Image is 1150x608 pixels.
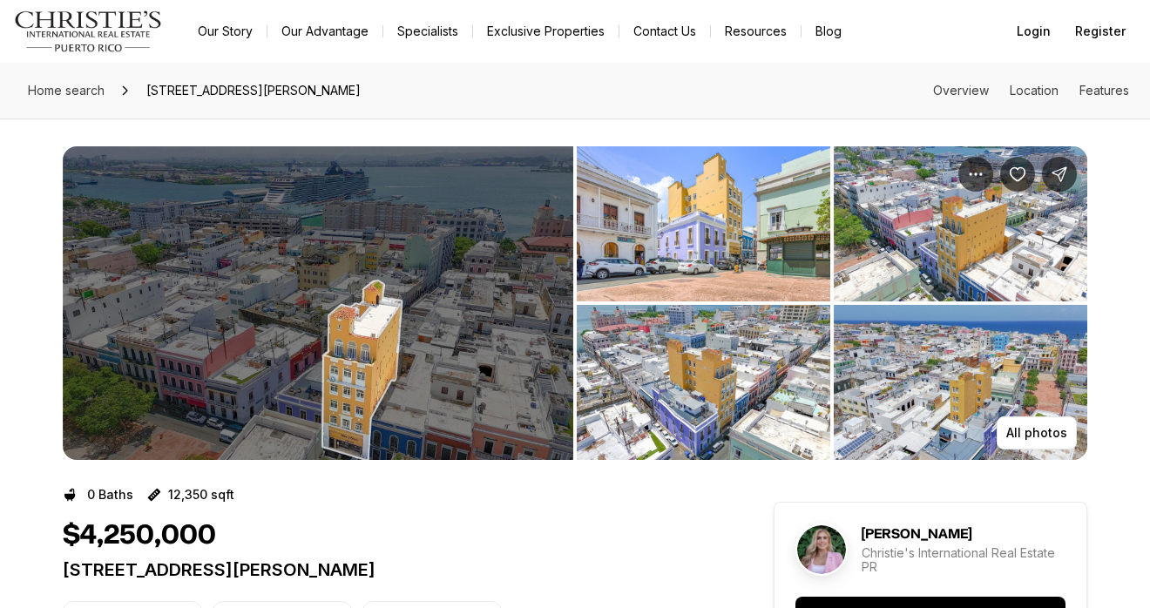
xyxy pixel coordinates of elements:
a: Home search [21,77,112,105]
p: 12,350 sqft [168,488,234,502]
span: Register [1075,24,1126,38]
a: Specialists [383,19,472,44]
button: View image gallery [577,305,830,460]
a: Skip to: Features [1079,83,1129,98]
button: Property options [958,157,993,192]
a: Skip to: Location [1010,83,1059,98]
button: Save Property: 266 SAN FRANCISCO [1000,157,1035,192]
a: Our Advantage [267,19,382,44]
li: 2 of 5 [577,146,1087,460]
a: Exclusive Properties [473,19,619,44]
p: [STREET_ADDRESS][PERSON_NAME] [63,559,711,580]
button: View image gallery [834,146,1087,301]
button: View image gallery [577,146,830,301]
button: Contact Us [619,19,710,44]
a: Skip to: Overview [933,83,989,98]
button: Register [1065,14,1136,49]
button: All photos [997,416,1077,449]
h5: [PERSON_NAME] [862,525,971,543]
a: Our Story [184,19,267,44]
a: Blog [802,19,856,44]
button: Share Property: 266 SAN FRANCISCO [1042,157,1077,192]
img: logo [14,10,163,52]
button: View image gallery [63,146,573,460]
span: Login [1017,24,1051,38]
p: Christie's International Real Estate PR [862,546,1065,574]
span: [STREET_ADDRESS][PERSON_NAME] [139,77,368,105]
div: Listing Photos [63,146,1087,460]
p: All photos [1006,426,1067,440]
button: Login [1006,14,1061,49]
a: Resources [711,19,801,44]
li: 1 of 5 [63,146,573,460]
nav: Page section menu [933,84,1129,98]
span: Home search [28,83,105,98]
p: 0 Baths [87,488,133,502]
button: View image gallery [834,305,1087,460]
h1: $4,250,000 [63,519,216,552]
